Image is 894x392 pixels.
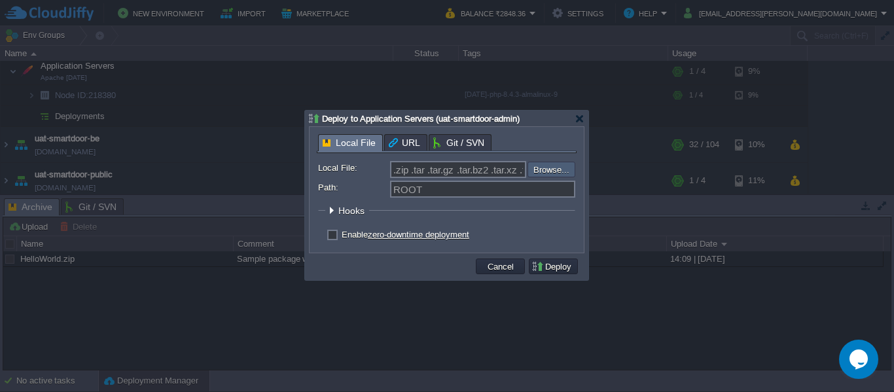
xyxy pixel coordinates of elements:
label: Local File: [318,161,389,175]
button: Deploy [531,260,575,272]
iframe: chat widget [839,340,881,379]
span: Git / SVN [433,135,484,151]
button: Cancel [484,260,518,272]
span: Deploy to Application Servers (uat-smartdoor-admin) [322,114,520,124]
a: zero-downtime deployment [368,230,469,240]
span: Hooks [338,205,368,216]
span: Local File [323,135,376,151]
span: URL [389,135,420,151]
label: Enable [342,230,469,240]
label: Path: [318,181,389,194]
